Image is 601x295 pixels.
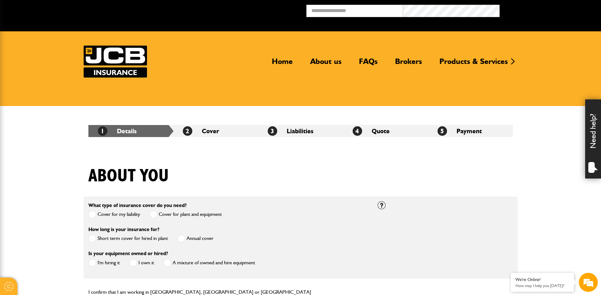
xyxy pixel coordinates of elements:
span: 1 [98,126,107,136]
label: How long is your insurance for? [88,227,159,232]
img: JCB Insurance Services logo [84,46,147,78]
a: FAQs [354,57,382,71]
label: I'm hiring it [88,259,120,267]
label: Is your equipment owned or hired? [88,251,168,256]
p: How may I help you today? [515,283,569,288]
label: Cover for my liability [88,210,140,218]
button: Broker Login [500,5,596,15]
label: I confirm that I am working in [GEOGRAPHIC_DATA], [GEOGRAPHIC_DATA] or [GEOGRAPHIC_DATA] [88,290,311,295]
a: Brokers [390,57,427,71]
div: Need help? [585,99,601,179]
span: 3 [268,126,277,136]
a: About us [305,57,346,71]
h1: About you [88,166,169,187]
span: 4 [353,126,362,136]
label: A mixture of owned and hire equipment [163,259,255,267]
label: Short term cover for hired in plant [88,235,168,242]
li: Payment [428,125,513,137]
span: 2 [183,126,192,136]
div: We're Online! [515,277,569,282]
li: Details [88,125,173,137]
li: Liabilities [258,125,343,137]
label: What type of insurance cover do you need? [88,203,187,208]
a: JCB Insurance Services [84,46,147,78]
span: 5 [438,126,447,136]
li: Cover [173,125,258,137]
label: I own it [129,259,154,267]
label: Cover for plant and equipment [150,210,222,218]
a: Products & Services [435,57,513,71]
label: Annual cover [177,235,214,242]
a: Home [267,57,297,71]
li: Quote [343,125,428,137]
